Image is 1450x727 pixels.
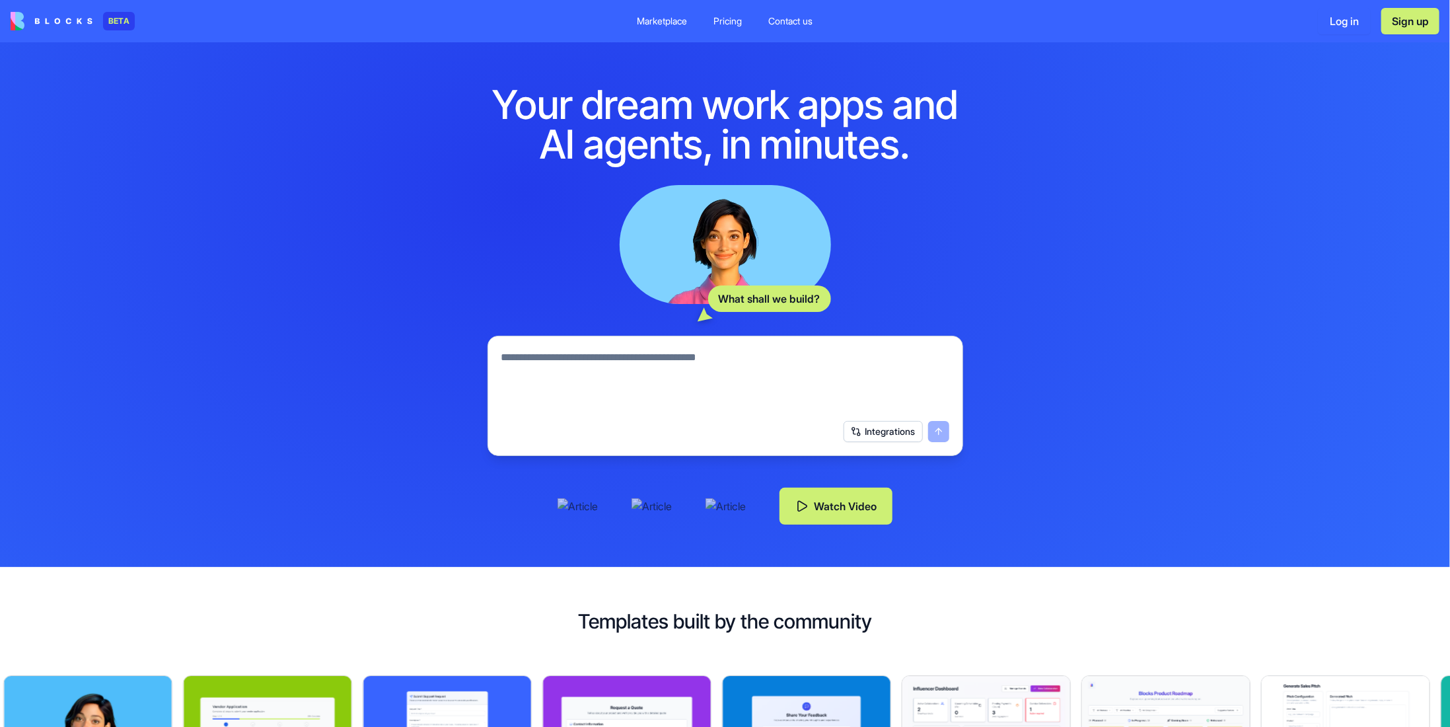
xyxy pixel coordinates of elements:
[472,85,979,164] h1: Your dream work apps and AI agents, in minutes.
[704,9,753,33] a: Pricing
[11,12,92,30] img: logo
[632,498,684,514] img: Article
[708,286,831,312] div: What shall we build?
[1318,8,1371,34] button: Log in
[844,421,923,442] button: Integrations
[769,15,813,28] div: Contact us
[779,488,892,525] button: Watch Video
[558,498,610,514] img: Article
[627,9,698,33] a: Marketplace
[103,12,135,30] div: BETA
[1381,8,1439,34] button: Sign up
[637,15,688,28] div: Marketplace
[706,498,758,514] img: Article
[21,609,1429,633] h2: Templates built by the community
[758,9,824,33] a: Contact us
[11,12,135,30] a: BETA
[714,15,743,28] div: Pricing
